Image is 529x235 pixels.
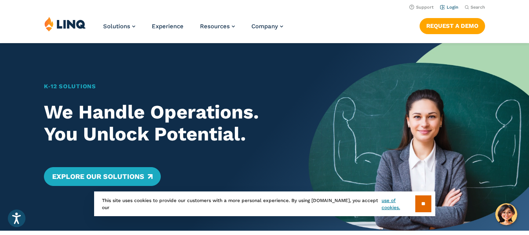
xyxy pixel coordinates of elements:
a: Resources [200,23,235,30]
button: Open Search Bar [465,4,485,10]
a: use of cookies. [382,197,415,211]
img: Home Banner [309,43,529,231]
span: Company [251,23,278,30]
h1: K‑12 Solutions [44,82,287,91]
a: Support [409,5,434,10]
a: Login [440,5,458,10]
a: Solutions [103,23,135,30]
a: Explore Our Solutions [44,167,160,186]
nav: Primary Navigation [103,16,283,42]
h2: We Handle Operations. You Unlock Potential. [44,101,287,145]
button: Hello, have a question? Let’s chat. [495,203,517,225]
a: Company [251,23,283,30]
span: Search [471,5,485,10]
nav: Button Navigation [420,16,485,34]
div: This site uses cookies to provide our customers with a more personal experience. By using [DOMAIN... [94,191,435,216]
img: LINQ | K‑12 Software [44,16,86,31]
a: Experience [152,23,184,30]
a: Request a Demo [420,18,485,34]
span: Solutions [103,23,130,30]
span: Resources [200,23,230,30]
